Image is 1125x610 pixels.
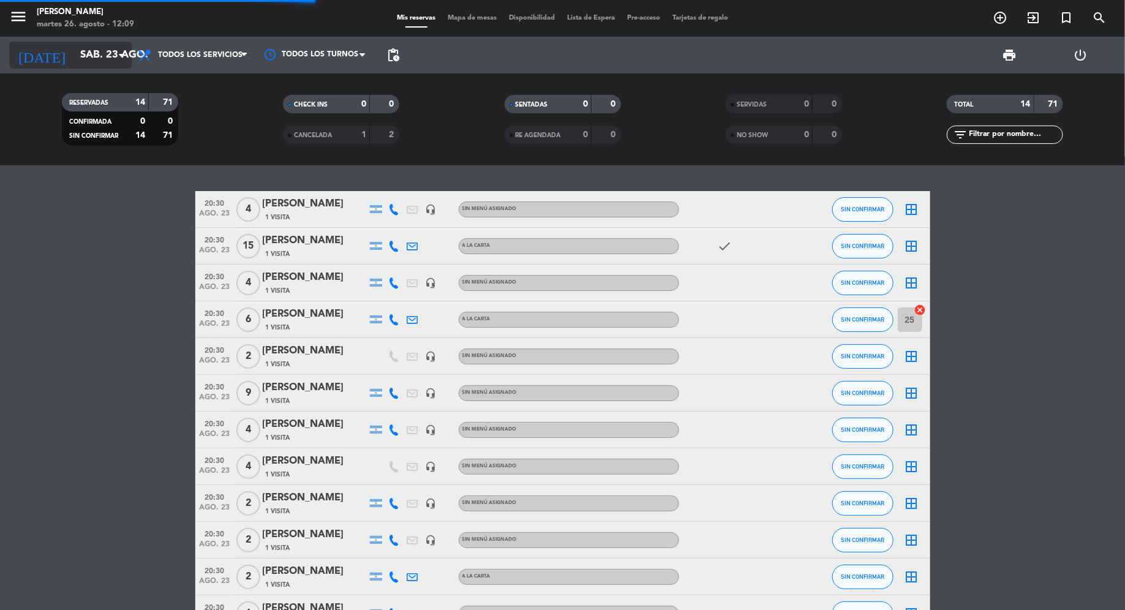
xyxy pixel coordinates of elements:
[426,351,437,362] i: headset_mic
[905,533,919,548] i: border_all
[561,15,621,21] span: Lista de Espera
[841,390,884,396] span: SIN CONFIRMAR
[200,283,230,297] span: ago. 23
[832,454,894,479] button: SIN CONFIRMAR
[200,526,230,540] span: 20:30
[905,386,919,401] i: border_all
[905,496,919,511] i: border_all
[266,323,290,333] span: 1 Visita
[841,537,884,543] span: SIN CONFIRMAR
[503,15,561,21] span: Disponibilidad
[832,381,894,405] button: SIN CONFIRMAR
[426,204,437,215] i: headset_mic
[266,470,290,480] span: 1 Visita
[263,306,367,322] div: [PERSON_NAME]
[200,306,230,320] span: 20:30
[462,500,517,505] span: Sin menú asignado
[263,416,367,432] div: [PERSON_NAME]
[158,51,243,59] span: Todos los servicios
[621,15,666,21] span: Pre-acceso
[114,48,129,62] i: arrow_drop_down
[389,130,397,139] strong: 2
[841,243,884,249] span: SIN CONFIRMAR
[1026,10,1040,25] i: exit_to_app
[462,243,491,248] span: A LA CARTA
[905,459,919,474] i: border_all
[841,500,884,506] span: SIN CONFIRMAR
[905,423,919,437] i: border_all
[163,131,175,140] strong: 71
[200,393,230,407] span: ago. 23
[832,565,894,589] button: SIN CONFIRMAR
[426,461,437,472] i: headset_mic
[236,197,260,222] span: 4
[361,130,366,139] strong: 1
[266,506,290,516] span: 1 Visita
[236,491,260,516] span: 2
[1021,100,1031,108] strong: 14
[1092,10,1107,25] i: search
[832,197,894,222] button: SIN CONFIRMAR
[266,360,290,369] span: 1 Visita
[953,127,968,142] i: filter_list
[426,388,437,399] i: headset_mic
[263,233,367,249] div: [PERSON_NAME]
[583,100,588,108] strong: 0
[266,543,290,553] span: 1 Visita
[200,379,230,393] span: 20:30
[968,128,1063,141] input: Filtrar por nombre...
[832,271,894,295] button: SIN CONFIRMAR
[294,102,328,108] span: CHECK INS
[263,196,367,212] div: [PERSON_NAME]
[1073,48,1088,62] i: power_settings_new
[905,570,919,584] i: border_all
[666,15,734,21] span: Tarjetas de regalo
[236,307,260,332] span: 6
[266,580,290,590] span: 1 Visita
[266,213,290,222] span: 1 Visita
[263,527,367,543] div: [PERSON_NAME]
[462,317,491,322] span: A LA CARTA
[426,498,437,509] i: headset_mic
[37,18,134,31] div: martes 26. agosto - 12:09
[200,356,230,371] span: ago. 23
[200,430,230,444] span: ago. 23
[832,528,894,552] button: SIN CONFIRMAR
[804,130,809,139] strong: 0
[462,427,517,432] span: Sin menú asignado
[9,42,74,69] i: [DATE]
[832,234,894,258] button: SIN CONFIRMAR
[37,6,134,18] div: [PERSON_NAME]
[9,7,28,30] button: menu
[737,102,767,108] span: SERVIDAS
[236,454,260,479] span: 4
[163,98,175,107] strong: 71
[832,307,894,332] button: SIN CONFIRMAR
[462,280,517,285] span: Sin menú asignado
[135,131,145,140] strong: 14
[263,269,367,285] div: [PERSON_NAME]
[954,102,973,108] span: TOTAL
[611,100,618,108] strong: 0
[200,503,230,518] span: ago. 23
[200,269,230,283] span: 20:30
[266,249,290,259] span: 1 Visita
[200,209,230,224] span: ago. 23
[462,353,517,358] span: Sin menú asignado
[841,463,884,470] span: SIN CONFIRMAR
[841,573,884,580] span: SIN CONFIRMAR
[462,574,491,579] span: A LA CARTA
[426,535,437,546] i: headset_mic
[200,467,230,481] span: ago. 23
[1048,100,1061,108] strong: 71
[236,271,260,295] span: 4
[462,537,517,542] span: Sin menú asignado
[140,117,145,126] strong: 0
[914,304,927,316] i: cancel
[905,239,919,254] i: border_all
[832,418,894,442] button: SIN CONFIRMAR
[135,98,145,107] strong: 14
[69,100,108,106] span: RESERVADAS
[391,15,442,21] span: Mis reservas
[200,195,230,209] span: 20:30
